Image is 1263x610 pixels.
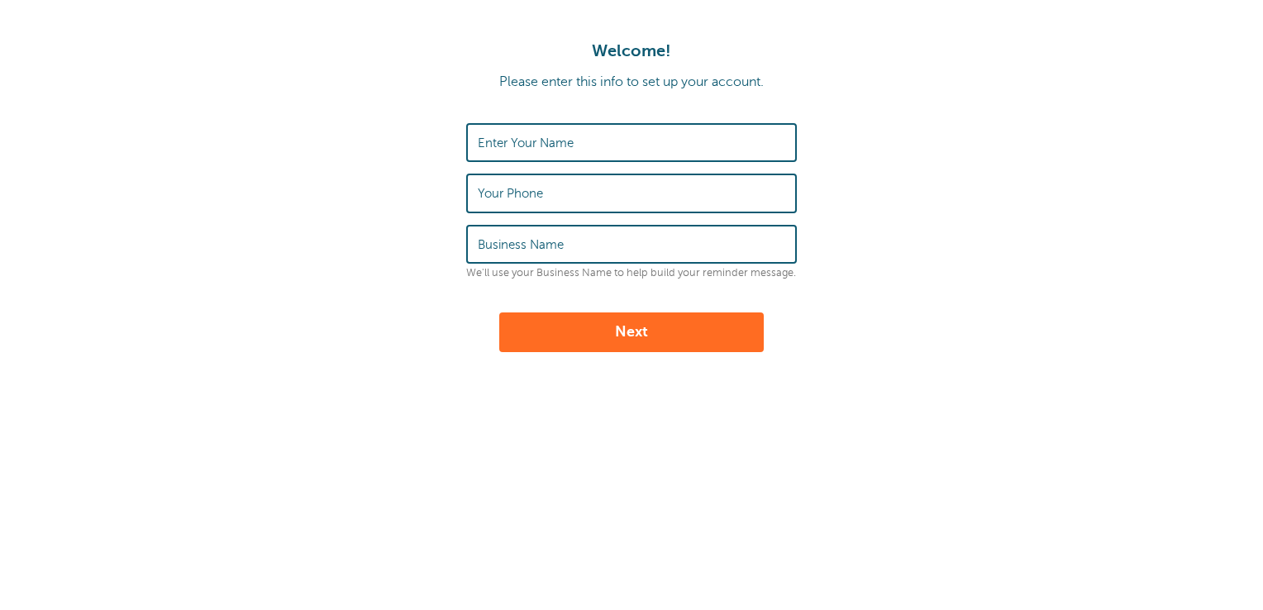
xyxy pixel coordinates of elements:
[17,74,1246,90] p: Please enter this info to set up your account.
[499,312,764,352] button: Next
[17,41,1246,61] h1: Welcome!
[478,237,564,252] label: Business Name
[478,136,574,150] label: Enter Your Name
[478,186,543,201] label: Your Phone
[466,267,797,279] p: We'll use your Business Name to help build your reminder message.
